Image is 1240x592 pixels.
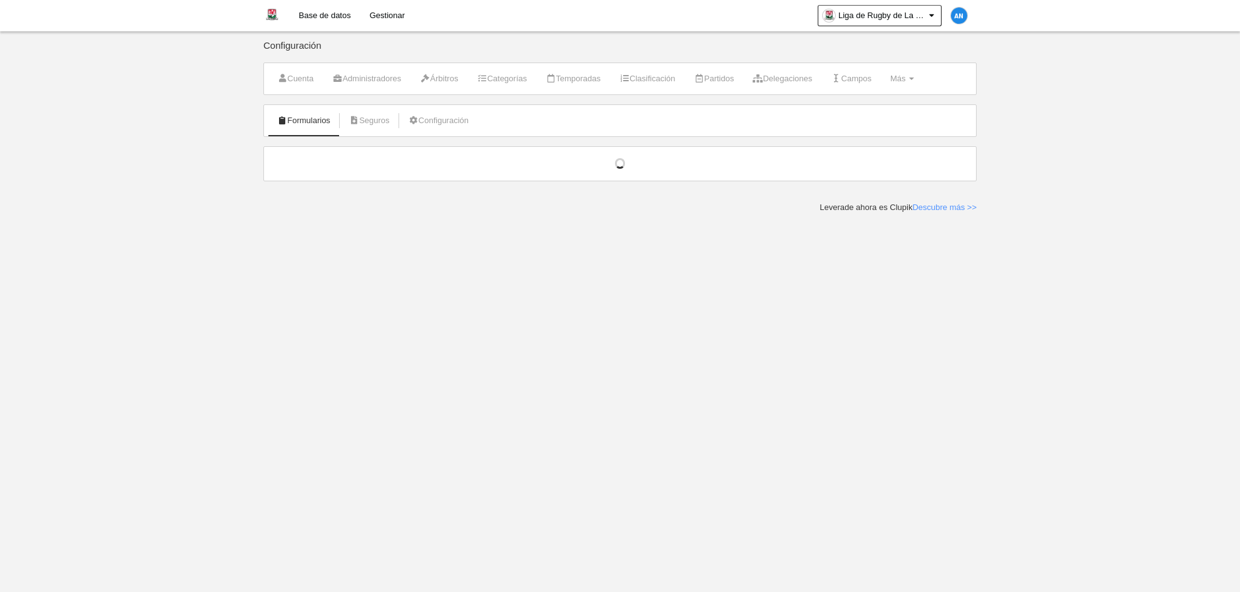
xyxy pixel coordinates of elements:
[912,203,977,212] a: Descubre más >>
[264,8,280,23] img: Liga de Rugby de La Guajira
[270,69,320,88] a: Cuenta
[823,9,835,22] img: OaE6J2O1JVAt.30x30.jpg
[820,202,977,213] div: Leverade ahora es Clupik
[838,9,926,22] span: Liga de Rugby de La Guajira
[402,111,475,130] a: Configuración
[413,69,465,88] a: Árbitros
[325,69,408,88] a: Administradores
[890,74,906,83] span: Más
[951,8,967,24] img: c2l6ZT0zMHgzMCZmcz05JnRleHQ9QU4mYmc9MWU4OGU1.png
[883,69,921,88] a: Más
[470,69,534,88] a: Categorías
[539,69,607,88] a: Temporadas
[270,111,337,130] a: Formularios
[342,111,397,130] a: Seguros
[824,69,878,88] a: Campos
[818,5,942,26] a: Liga de Rugby de La Guajira
[687,69,741,88] a: Partidos
[612,69,682,88] a: Clasificación
[263,41,977,63] div: Configuración
[746,69,819,88] a: Delegaciones
[277,158,963,169] div: Cargando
